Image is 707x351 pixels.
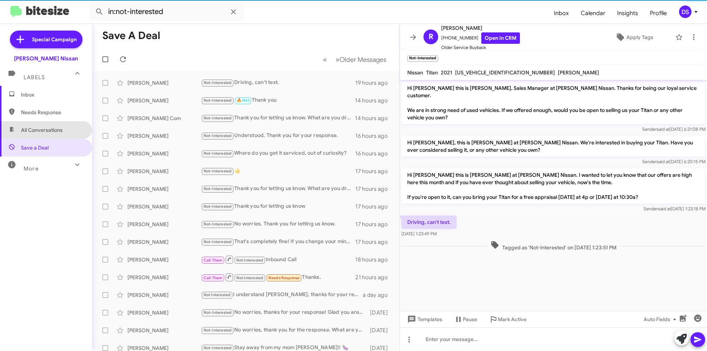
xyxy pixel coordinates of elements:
span: Not-Interested [204,239,232,244]
button: Apply Tags [596,31,672,44]
span: [US_VEHICLE_IDENTIFICATION_NUMBER] [455,69,555,76]
span: Not Interested [236,275,264,280]
div: No worries, thanks for your response! Glad you are enjoying the Rogue [201,308,366,317]
span: 2021 [441,69,452,76]
div: [PERSON_NAME] [127,327,201,334]
span: said at [657,159,669,164]
span: 🔥 Hot [237,98,249,103]
span: Sender [DATE] 6:21:08 PM [642,126,706,132]
div: [PERSON_NAME] [127,168,201,175]
div: [PERSON_NAME] [127,291,201,299]
span: Auto Fields [644,313,679,326]
span: Sender [DATE] 6:20:15 PM [642,159,706,164]
span: Templates [406,313,442,326]
a: Insights [611,3,644,24]
button: Auto Fields [638,313,685,326]
div: That's completely fine! If you change your mind or need assistance in the future, feel free to re... [201,238,355,246]
div: 14 hours ago [355,115,394,122]
span: Not-Interested [204,133,232,138]
div: [PERSON_NAME] [127,97,201,104]
div: I understand [PERSON_NAME], thanks for your response. We have a robust software that will notify ... [201,291,363,299]
span: Special Campaign [32,36,77,43]
span: Call Them [204,275,223,280]
span: Older Service Buyback [441,44,520,51]
div: Thank you [201,96,355,105]
div: 16 hours ago [355,132,394,140]
button: Next [331,52,391,67]
div: Understood. Thank you for your response. [201,131,355,140]
p: Hi [PERSON_NAME] this is [PERSON_NAME], Sales Manager at [PERSON_NAME] Nissan. Thanks for being o... [401,81,706,124]
div: [PERSON_NAME] [127,203,201,210]
span: R [429,31,433,43]
span: Titan [426,69,438,76]
span: Not-Interested [204,186,232,191]
div: Inbound Call [201,255,355,264]
div: Driving, can't text. [201,78,355,87]
div: No worries, thank you for the response. What are you driving now? [201,326,366,334]
div: 17 hours ago [355,168,394,175]
div: 17 hours ago [355,185,394,193]
span: More [24,165,39,172]
a: Calendar [575,3,611,24]
a: Profile [644,3,673,24]
span: said at [657,126,669,132]
h1: Save a Deal [102,30,160,42]
span: Not-Interested [204,98,232,103]
div: No worries. Thank you for letting us know. [201,220,355,228]
p: Hi [PERSON_NAME] this is [PERSON_NAME] at [PERSON_NAME] Nissan. I wanted to let you know that our... [401,168,706,204]
div: [PERSON_NAME] [127,79,201,87]
div: [PERSON_NAME] [127,221,201,228]
div: 14 hours ago [355,97,394,104]
div: [PERSON_NAME] [127,132,201,140]
a: Inbox [548,3,575,24]
span: Sender [DATE] 1:23:18 PM [644,206,706,211]
span: Older Messages [340,56,386,64]
div: [DATE] [366,327,394,334]
span: [PERSON_NAME] [441,24,520,32]
span: Not Interested [204,292,231,297]
div: 17 hours ago [355,221,394,228]
nav: Page navigation example [319,52,391,67]
span: Not-Interested [204,310,232,315]
span: Nissan [407,69,423,76]
button: DS [673,6,699,18]
span: Labels [24,74,45,81]
span: Not-Interested [204,116,232,120]
span: Tagged as 'Not-Interested' on [DATE] 1:23:51 PM [488,241,619,251]
span: Not-Interested [204,80,232,85]
span: Pause [463,313,477,326]
div: 18 hours ago [355,256,394,263]
input: Search [89,3,244,21]
div: [DATE] [366,309,394,316]
p: Hi [PERSON_NAME], this is [PERSON_NAME] at [PERSON_NAME] Nissan. We're interested in buying your ... [401,136,706,157]
a: Open in CRM [481,32,520,44]
div: [PERSON_NAME] [127,309,201,316]
div: 21 hours ago [355,274,394,281]
span: « [323,55,327,64]
a: Special Campaign [10,31,82,48]
div: [PERSON_NAME] Com [127,115,201,122]
span: Apply Tags [626,31,653,44]
div: Thank you for letting us know. What are you driving these days? [201,185,355,193]
div: 16 hours ago [355,150,394,157]
button: Templates [400,313,448,326]
div: [PERSON_NAME] [127,256,201,263]
span: Mark Active [498,313,527,326]
div: [PERSON_NAME] Nissan [14,55,78,62]
div: Thanks. [201,273,355,282]
span: Not-Interested [204,169,232,173]
div: [PERSON_NAME] [127,274,201,281]
button: Mark Active [483,313,532,326]
span: said at [658,206,671,211]
div: DS [679,6,692,18]
div: Thank you for letting us know. What are you driving these days? [201,114,355,122]
span: [DATE] 1:23:49 PM [401,231,437,236]
p: Driving, can't text. [401,215,457,229]
button: Pause [448,313,483,326]
span: Save a Deal [21,144,49,151]
div: 👍 [201,167,355,175]
span: All Conversations [21,126,63,134]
